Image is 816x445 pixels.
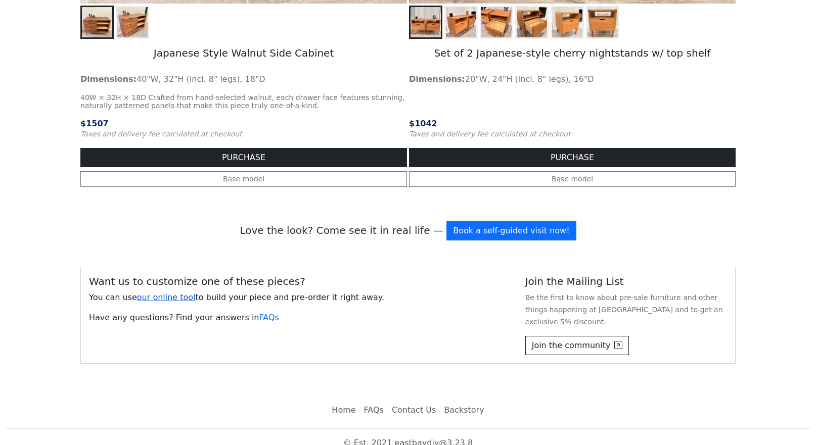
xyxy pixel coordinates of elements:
[80,74,137,84] strong: Dimensions:
[525,336,629,355] button: Join the community
[360,400,388,420] a: FAQs
[409,148,736,167] button: PURCHASE
[80,93,404,110] small: 40W × 32H × 18D Crafted from hand-selected walnut, each drawer face features stunning, naturally ...
[259,313,279,322] a: FAQs
[409,130,571,138] small: Taxes and delivery fee calculated at checkout
[117,7,148,37] img: Japanese Style Walnut Side Cabinet - Stunning Drawer Faces
[552,7,582,37] img: Nightstand /w Top Shelf - Side View
[481,7,512,37] img: Set of 2 Cherry Nightstand /w Top Shelf - Undermount Slides
[80,39,407,69] h5: Japanese Style Walnut Side Cabinet
[446,7,476,37] img: Set of 2 Cherry Nightstand /w Top Shelf - Side View
[409,73,736,85] p: 20"W, 24"H (incl. 8" legs), 16"D
[517,7,547,37] img: Nightstand /w Top Shelf - Undermount Drawer
[388,400,440,420] a: Contact Us
[411,7,441,37] img: Set of 2 Cherry Nightstand /w Top Shelf
[80,73,407,85] p: 40"W, 32"H (incl. 8" legs), 18"D
[587,7,618,37] img: Nightstand /w Top Shelf - Face View
[80,130,242,138] small: Taxes and delivery fee calculated at checkout
[409,39,736,69] h5: Set of 2 Japanese-style cherry nightstands w/ top shelf
[446,221,576,240] a: Book a self-guided visit now!
[89,291,509,304] p: You can use to build your piece and pre-order it right away.
[80,171,407,187] a: Base model
[409,171,736,187] a: Base model
[80,148,407,167] button: PURCHASE
[328,400,359,420] a: Home
[80,219,736,242] p: Love the look? Come see it in real life —
[409,119,437,128] span: $ 1042
[440,400,488,420] a: Backstory
[409,74,465,84] strong: Dimensions:
[82,7,112,37] img: Japanese Style Walnut Side Cabinet
[80,119,109,128] span: $ 1507
[89,275,509,287] h5: Want us to customize one of these pieces?
[89,312,509,324] p: Have any questions? Find your answers in
[137,292,196,302] a: our online tool
[525,275,727,287] h5: Join the Mailing List
[525,293,723,326] small: Be the first to know about pre-sale furniture and other things happening at [GEOGRAPHIC_DATA] and...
